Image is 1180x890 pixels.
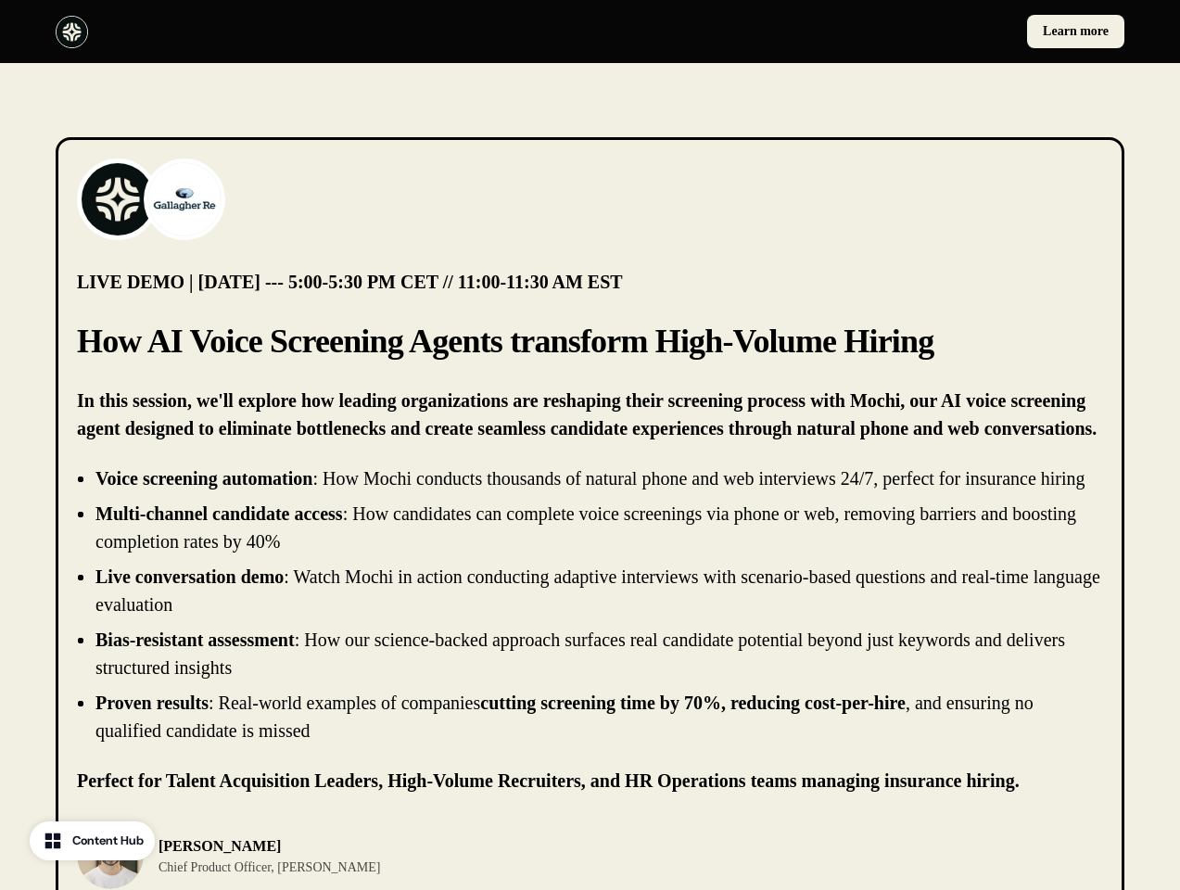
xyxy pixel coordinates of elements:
p: Chief Product Officer, [PERSON_NAME] [159,858,380,877]
p: How AI Voice Screening Agents transform High-Volume Hiring [77,318,1103,364]
strong: Proven results [95,693,209,713]
p: : How candidates can complete voice screenings via phone or web, removing barriers and boosting c... [95,503,1076,552]
a: Learn more [1027,15,1124,48]
p: : Watch Mochi in action conducting adaptive interviews with scenario-based questions and real-tim... [95,566,1100,615]
p: : How Mochi conducts thousands of natural phone and web interviews 24/7, perfect for insurance hi... [95,468,1085,489]
p: [PERSON_NAME] [159,835,380,858]
strong: LIVE DEMO | [DATE] --- 5:00-5:30 PM CET // 11:00-11:30 AM EST [77,272,623,292]
strong: In this session, we'll explore how leading organizations are reshaping their screening process wi... [77,390,1097,439]
strong: cutting screening time by 70%, reducing cost-per-hire [480,693,906,713]
strong: Multi-channel candidate access [95,503,343,524]
p: : Real-world examples of companies , and ensuring no qualified candidate is missed [95,693,1034,741]
strong: Perfect for Talent Acquisition Leaders, High-Volume Recruiters, and HR Operations teams managing ... [77,770,1020,791]
strong: Bias-resistant assessment [95,629,295,650]
button: Content Hub [30,821,155,860]
div: Content Hub [72,832,144,850]
strong: Voice screening automation [95,468,312,489]
p: : How our science-backed approach surfaces real candidate potential beyond just keywords and deli... [95,629,1065,678]
strong: Live conversation demo [95,566,284,587]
